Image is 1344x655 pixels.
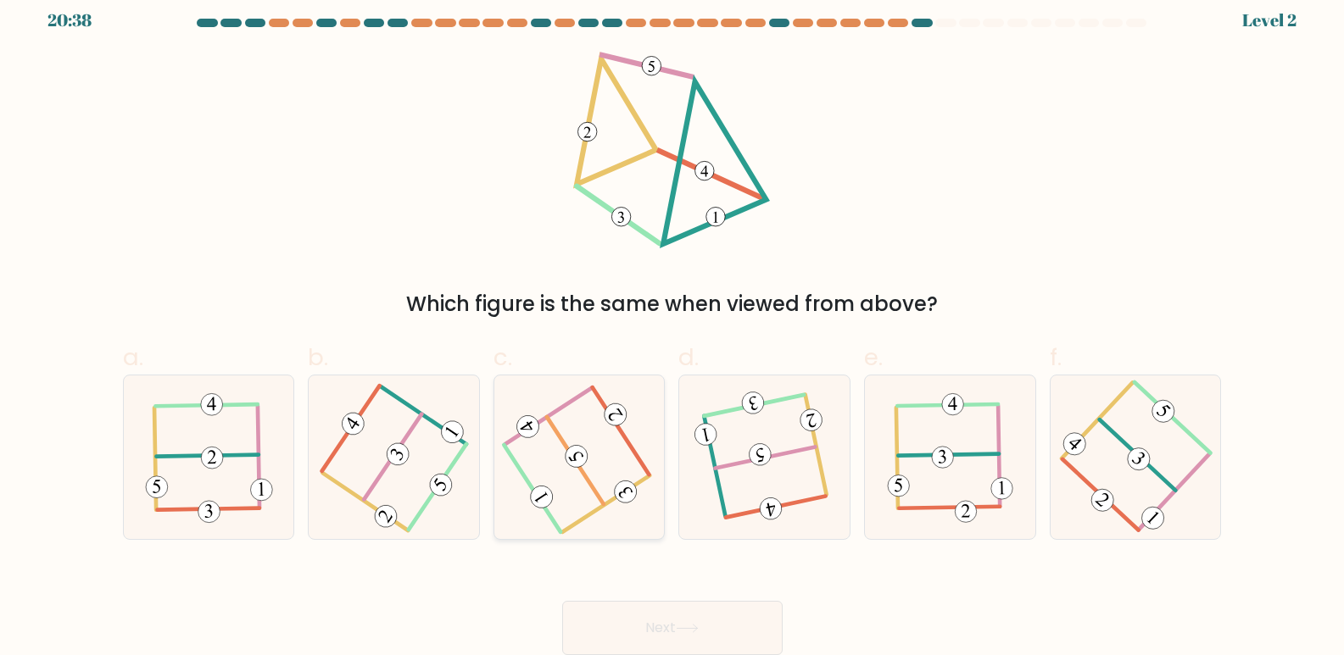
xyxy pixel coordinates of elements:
[678,341,699,374] span: d.
[562,601,783,655] button: Next
[1050,341,1062,374] span: f.
[864,341,883,374] span: e.
[47,8,92,33] div: 20:38
[1242,8,1297,33] div: Level 2
[494,341,512,374] span: c.
[123,341,143,374] span: a.
[133,289,1212,319] div: Which figure is the same when viewed from above?
[308,341,328,374] span: b.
